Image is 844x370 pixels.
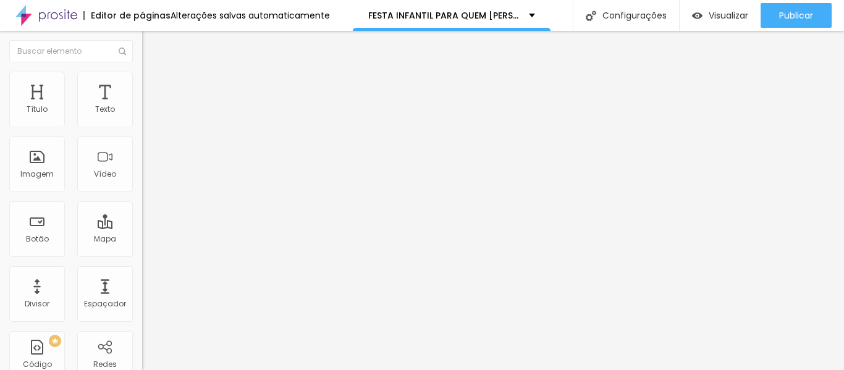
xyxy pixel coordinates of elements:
div: Imagem [20,170,54,179]
div: Editor de páginas [83,11,171,20]
span: Publicar [779,11,813,20]
button: Visualizar [680,3,761,28]
div: Vídeo [94,170,116,179]
div: Texto [95,105,115,114]
div: Espaçador [84,300,126,308]
div: Alterações salvas automaticamente [171,11,330,20]
img: Icone [586,11,596,21]
img: Icone [119,48,126,55]
button: Publicar [761,3,832,28]
div: Mapa [94,235,116,243]
p: FESTA INFANTIL PARA QUEM [PERSON_NAME] É CLIENTE [368,11,520,20]
div: Título [27,105,48,114]
input: Buscar elemento [9,40,133,62]
span: Visualizar [709,11,748,20]
div: Botão [26,235,49,243]
img: view-1.svg [692,11,703,21]
div: Divisor [25,300,49,308]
